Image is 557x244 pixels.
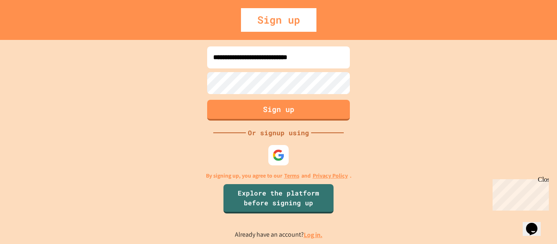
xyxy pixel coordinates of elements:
div: Or signup using [246,128,311,138]
p: By signing up, you agree to our and . [206,171,351,180]
a: Terms [284,171,299,180]
a: Explore the platform before signing up [223,184,334,213]
img: google-icon.svg [272,149,285,161]
p: Already have an account? [235,230,323,240]
a: Log in. [304,231,323,239]
a: Privacy Policy [313,171,348,180]
iframe: chat widget [489,176,549,211]
div: Sign up [241,8,316,32]
button: Sign up [207,100,350,121]
iframe: chat widget [523,211,549,236]
div: Chat with us now!Close [3,3,56,52]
